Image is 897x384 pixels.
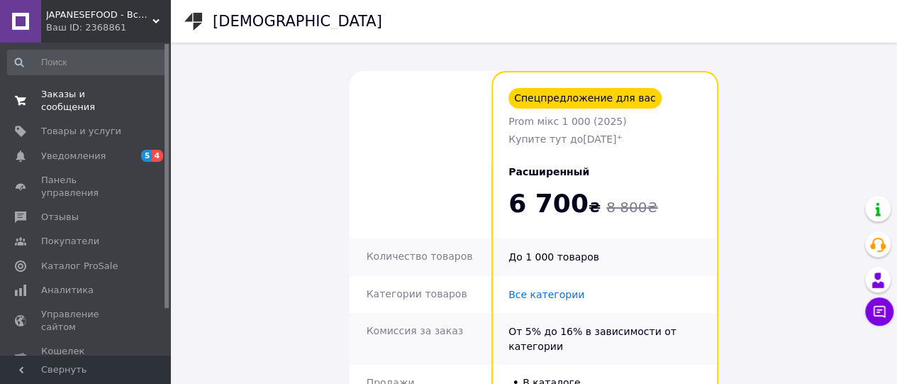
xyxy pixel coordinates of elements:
span: 5 [141,150,152,162]
button: Чат с покупателем [865,297,893,326]
span: Отзывы [41,211,79,224]
span: 4 [152,150,163,162]
h1: [DEMOGRAPHIC_DATA] [213,13,382,30]
span: Покупатели [41,235,99,248]
span: JAPANESEFOOD - Все для приготовления суши [46,9,152,21]
div: Ваш ID: 2368861 [46,21,170,34]
span: Заказы и сообщения [41,88,131,114]
span: Кошелек компании [41,345,131,371]
input: Поиск [7,50,167,75]
span: Каталог ProSale [41,260,118,273]
td: Комиссия за заказ [350,313,491,365]
span: Панель управления [41,174,131,199]
span: Аналитика [41,284,94,297]
span: Управление сайтом [41,308,131,334]
td: Категории товаров [350,276,491,314]
td: Количество товаров [350,238,491,276]
span: Товары и услуги [41,125,121,138]
span: Уведомления [41,150,106,163]
a: Все категории [508,289,584,300]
